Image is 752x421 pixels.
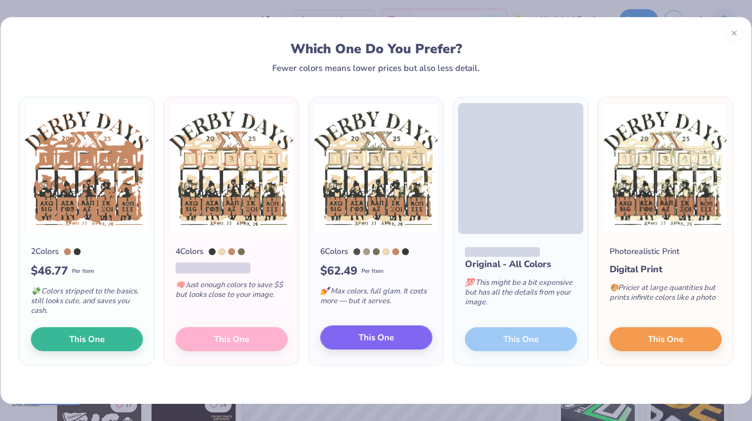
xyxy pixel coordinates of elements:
div: 4 Colors [176,245,204,257]
div: Pricier at large quantities but prints infinite colors like a photo [610,276,722,314]
button: This One [610,327,722,351]
div: 7515 C [392,248,399,255]
div: 7497 C [373,248,380,255]
span: 🧠 [176,280,185,290]
span: Per Item [361,267,384,276]
div: 447 C [402,248,409,255]
div: Original - All Colors [465,257,577,271]
span: $ 62.49 [320,263,357,280]
div: Fewer colors means lower prices but also less detail. [272,63,480,73]
div: This might be a bit expensive but has all the details from your image. [465,271,577,319]
img: 2 color option [24,103,149,234]
div: 447 C [209,248,216,255]
span: 💅 [320,286,329,296]
span: $ 46.77 [31,263,68,280]
span: This One [359,331,394,344]
span: 💯 [465,277,474,288]
span: This One [648,333,683,346]
div: Colors stripped to the basics, still looks cute, and saves you cash. [31,280,143,327]
div: 2 Colors [31,245,59,257]
div: Digital Print [610,263,722,276]
div: Max colors, full glam. It costs more — but it serves. [320,280,432,317]
span: This One [69,333,105,346]
div: 447 C [74,248,81,255]
span: 🎨 [610,283,619,293]
div: 7506 C [383,248,389,255]
div: 418 C [353,248,360,255]
div: 7506 C [218,248,225,255]
div: 7497 C [238,248,245,255]
div: Just enough colors to save $$ but looks close to your image. [176,273,288,311]
div: 7515 C [228,248,235,255]
div: Photorealistic Print [610,245,679,257]
div: Which One Do You Prefer? [32,41,721,57]
img: Photorealistic preview [603,103,728,234]
span: Per Item [72,267,94,276]
button: This One [31,327,143,351]
div: 6 Colors [320,245,348,257]
div: 7536 C [363,248,370,255]
span: 💸 [31,286,40,296]
div: 7515 C [64,248,71,255]
img: 4 color option [169,103,294,234]
img: 6 color option [313,103,439,234]
button: This One [320,325,432,349]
